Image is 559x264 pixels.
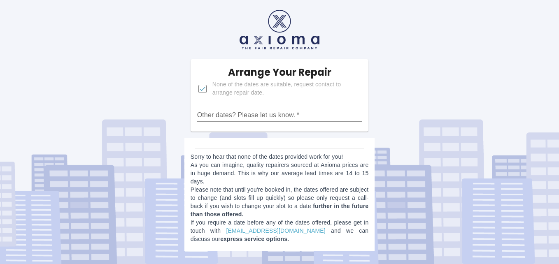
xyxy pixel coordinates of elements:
[212,81,356,97] span: None of the dates are suitable, request contact to arrange repair date.
[240,10,319,49] img: axioma
[226,227,325,234] a: [EMAIL_ADDRESS][DOMAIN_NAME]
[228,66,331,79] h5: Arrange Your Repair
[191,153,369,243] p: Sorry to hear that none of the dates provided work for you! As you can imagine, quality repairers...
[220,236,289,242] b: express service options.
